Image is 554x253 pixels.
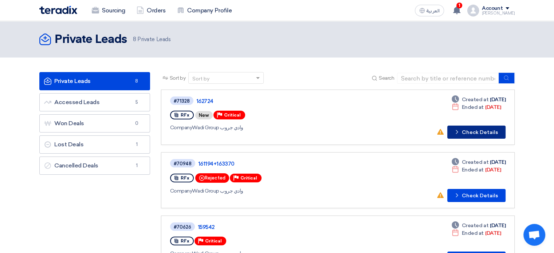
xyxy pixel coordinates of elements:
[174,225,191,229] div: #70626
[170,74,186,82] span: Sort by
[132,78,141,85] span: 8
[174,99,190,103] div: #71328
[196,98,378,104] a: 162724
[39,135,150,154] a: Lost Deals1
[181,112,189,118] span: RFx
[462,103,484,111] span: Ended at
[86,3,131,19] a: Sourcing
[39,157,150,175] a: Cancelled Deals1
[195,173,229,183] div: Rejected
[462,166,484,174] span: Ended at
[482,11,515,15] div: [PERSON_NAME]
[132,162,141,169] span: 1
[170,124,192,131] span: Company
[39,72,150,90] a: Private Leads8
[462,158,488,166] span: Created at
[467,5,479,16] img: profile_test.png
[131,3,171,19] a: Orders
[181,175,189,181] span: RFx
[198,224,380,230] a: 159542
[170,124,380,131] div: Wadi Group وادي جروب
[456,3,462,8] span: 1
[132,99,141,106] span: 5
[170,187,382,195] div: Wadi Group وادي جروب
[379,74,394,82] span: Search
[415,5,444,16] button: العربية
[205,238,222,244] span: Critical
[452,222,506,229] div: [DATE]
[427,8,440,13] span: العربية
[224,112,241,118] span: Critical
[452,103,501,111] div: [DATE]
[452,229,501,237] div: [DATE]
[171,3,237,19] a: Company Profile
[170,188,192,194] span: Company
[447,189,506,202] button: Check Details
[39,114,150,133] a: Won Deals0
[452,166,501,174] div: [DATE]
[133,35,170,44] span: Private Leads
[132,120,141,127] span: 0
[452,158,506,166] div: [DATE]
[523,224,545,246] div: Open chat
[397,73,499,84] input: Search by title or reference number
[181,238,189,244] span: RFx
[39,6,77,14] img: Teradix logo
[462,222,488,229] span: Created at
[132,141,141,148] span: 1
[195,111,213,119] div: New
[482,5,503,12] div: Account
[462,229,484,237] span: Ended at
[192,75,209,83] div: Sort by
[462,96,488,103] span: Created at
[133,36,136,43] span: 8
[55,32,127,47] h2: Private Leads
[39,93,150,111] a: Accessed Leads5
[198,161,380,167] a: 161194+163370
[240,175,257,181] span: Critical
[447,126,506,139] button: Check Details
[452,96,506,103] div: [DATE]
[174,161,192,166] div: #70948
